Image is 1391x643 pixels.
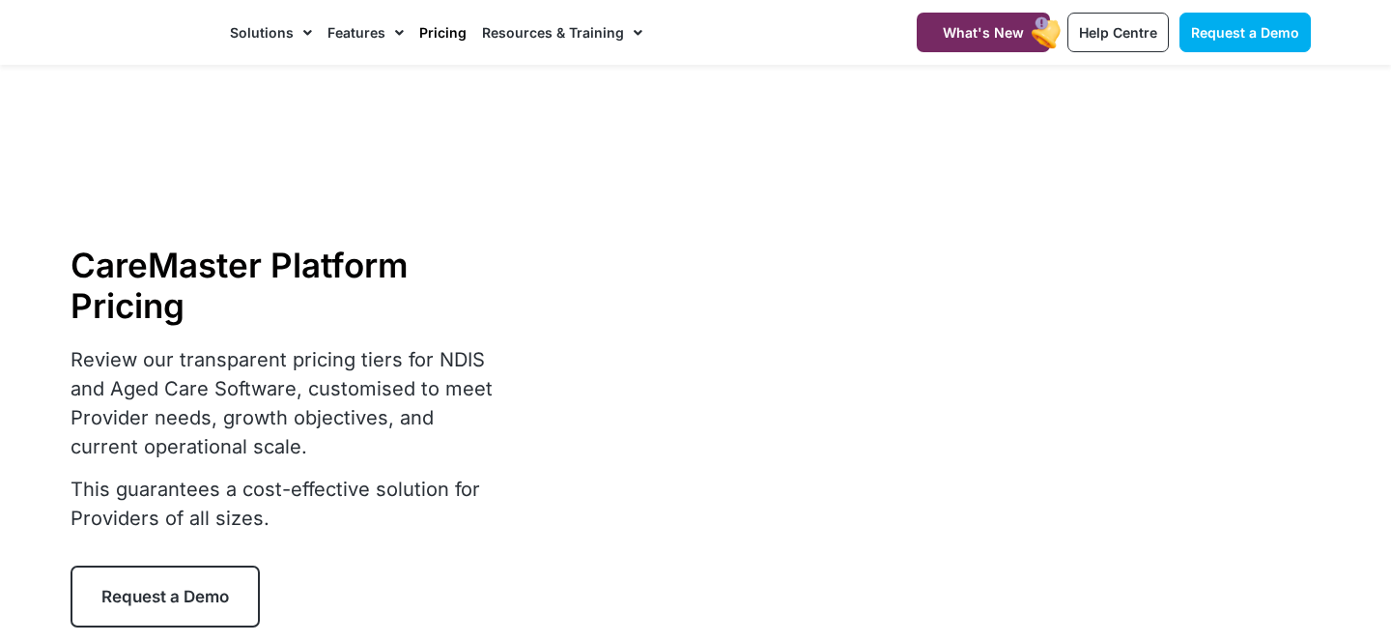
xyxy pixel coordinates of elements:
[943,24,1024,41] span: What's New
[71,475,505,533] p: This guarantees a cost-effective solution for Providers of all sizes.
[1179,13,1311,52] a: Request a Demo
[1191,24,1299,41] span: Request a Demo
[1067,13,1169,52] a: Help Centre
[71,245,505,326] h1: CareMaster Platform Pricing
[71,566,260,628] a: Request a Demo
[917,13,1050,52] a: What's New
[101,587,229,606] span: Request a Demo
[71,345,505,461] p: Review our transparent pricing tiers for NDIS and Aged Care Software, customised to meet Provider...
[1079,24,1157,41] span: Help Centre
[80,18,211,47] img: CareMaster Logo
